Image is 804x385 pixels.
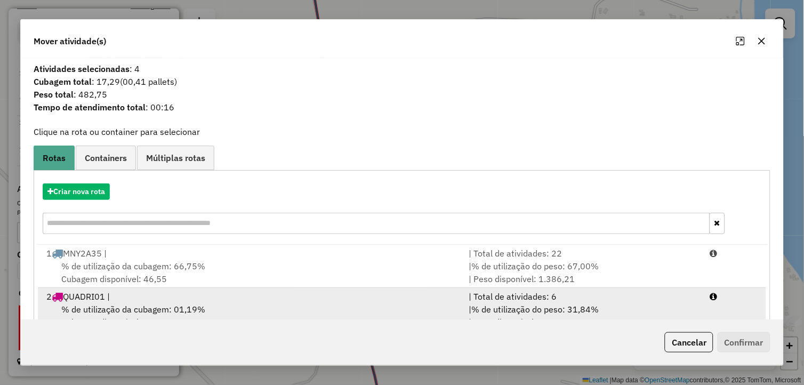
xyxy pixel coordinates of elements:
[40,290,463,303] div: 2 QUADRI01 |
[85,154,127,162] span: Containers
[462,260,704,285] div: | | Peso disponível: 1.386,21
[665,332,713,352] button: Cancelar
[34,125,200,138] label: Clique na rota ou container para selecionar
[34,63,130,74] strong: Atividades selecionadas
[732,33,749,50] button: Maximize
[27,88,777,101] span: : 482,75
[34,102,146,113] strong: Tempo de atendimento total
[43,154,66,162] span: Rotas
[34,76,92,87] strong: Cubagem total
[462,303,704,328] div: | | Peso disponível: 545,31
[146,154,205,162] span: Múltiplas rotas
[27,75,777,88] span: : 17,29
[120,76,177,87] span: (00,41 pallets)
[61,304,205,315] span: % de utilização da cubagem: 01,19%
[40,247,463,260] div: 1 MNY2A35 |
[27,62,777,75] span: : 4
[471,304,599,315] span: % de utilização do peso: 31,84%
[27,101,777,114] span: : 00:16
[710,249,718,258] i: Porcentagens após mover as atividades: Cubagem: 79,10% Peso: 78,49%
[462,290,704,303] div: | Total de atividades: 6
[43,183,110,200] button: Criar nova rota
[471,261,599,271] span: % de utilização do peso: 67,00%
[462,247,704,260] div: | Total de atividades: 22
[34,35,106,47] span: Mover atividade(s)
[40,260,463,285] div: Cubagem disponível: 46,55
[40,303,463,328] div: Cubagem disponível: 790,47
[34,89,74,100] strong: Peso total
[61,261,205,271] span: % de utilização da cubagem: 66,75%
[710,292,718,301] i: Porcentagens após mover as atividades: Cubagem: 3,35% Peso: 92,18%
